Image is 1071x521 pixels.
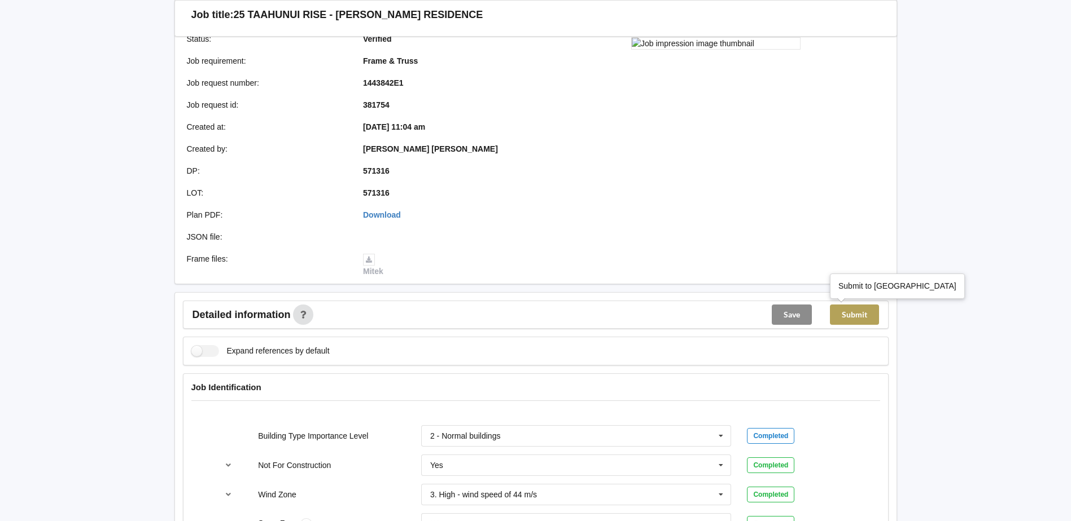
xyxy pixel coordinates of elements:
h3: Job title: [191,8,234,21]
b: Frame & Truss [363,56,418,65]
div: 3. High - wind speed of 44 m/s [430,491,537,498]
a: Mitek [363,254,383,276]
div: Yes [430,461,443,469]
div: LOT : [179,187,356,198]
img: Job impression image thumbnail [631,37,801,50]
div: Job requirement : [179,55,356,67]
b: 571316 [363,188,390,197]
div: Completed [747,487,794,502]
b: 1443842E1 [363,78,404,87]
div: Status : [179,33,356,45]
b: Verified [363,34,392,43]
div: Submit to [GEOGRAPHIC_DATA] [838,280,956,292]
div: Job request number : [179,77,356,89]
div: Frame files : [179,253,356,277]
div: Completed [747,428,794,444]
div: Created at : [179,121,356,133]
span: Detailed information [193,310,291,320]
label: Wind Zone [258,490,296,499]
div: JSON file : [179,231,356,242]
button: reference-toggle [217,484,239,505]
label: Not For Construction [258,461,331,470]
button: Submit [830,304,879,325]
div: Created by : [179,143,356,154]
h3: 25 TAAHUNUI RISE - [PERSON_NAME] RESIDENCE [234,8,483,21]
b: 381754 [363,100,390,109]
b: 571316 [363,166,390,175]
b: [DATE] 11:04 am [363,122,425,131]
div: Completed [747,457,794,473]
button: reference-toggle [217,455,239,475]
div: 2 - Normal buildings [430,432,501,440]
div: Plan PDF : [179,209,356,220]
label: Building Type Importance Level [258,431,368,440]
div: DP : [179,165,356,176]
h4: Job Identification [191,382,880,392]
b: [PERSON_NAME] [PERSON_NAME] [363,144,498,153]
label: Expand references by default [191,345,330,357]
a: Download [363,210,401,219]
div: Job request id : [179,99,356,111]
